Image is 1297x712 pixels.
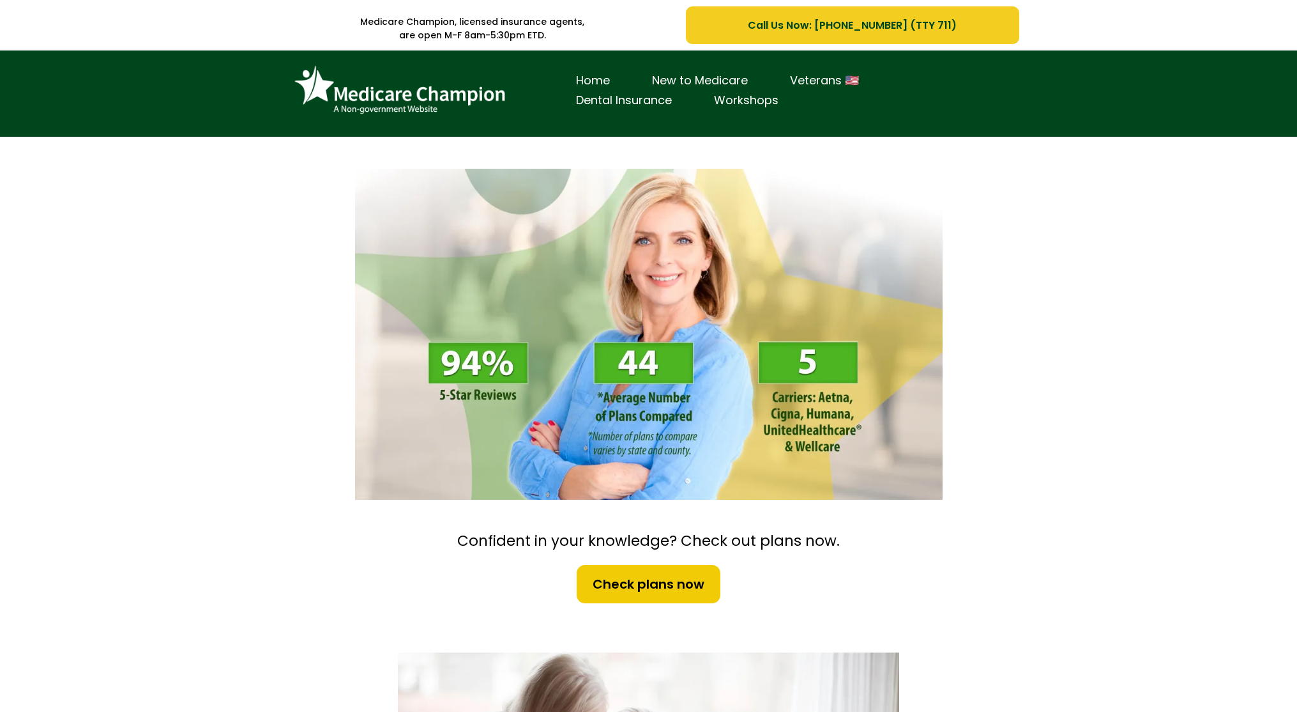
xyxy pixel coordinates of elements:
p: are open M-F 8am-5:30pm ETD. [278,29,667,42]
a: Veterans 🇺🇸 [769,71,880,91]
p: Medicare Champion, licensed insurance agents, [278,15,667,29]
a: New to Medicare [631,71,769,91]
a: Home [555,71,631,91]
span: Check plans now [593,575,704,594]
a: Check plans now [575,564,722,605]
a: Dental Insurance [555,91,693,111]
a: Call Us Now: 1-833-823-1990 (TTY 711) [686,6,1019,44]
h2: Confident in your knowledge? Check out plans now. [349,532,949,551]
img: Brand Logo [288,60,512,121]
a: Workshops [693,91,800,111]
span: Call Us Now: [PHONE_NUMBER] (TTY 711) [748,17,957,33]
